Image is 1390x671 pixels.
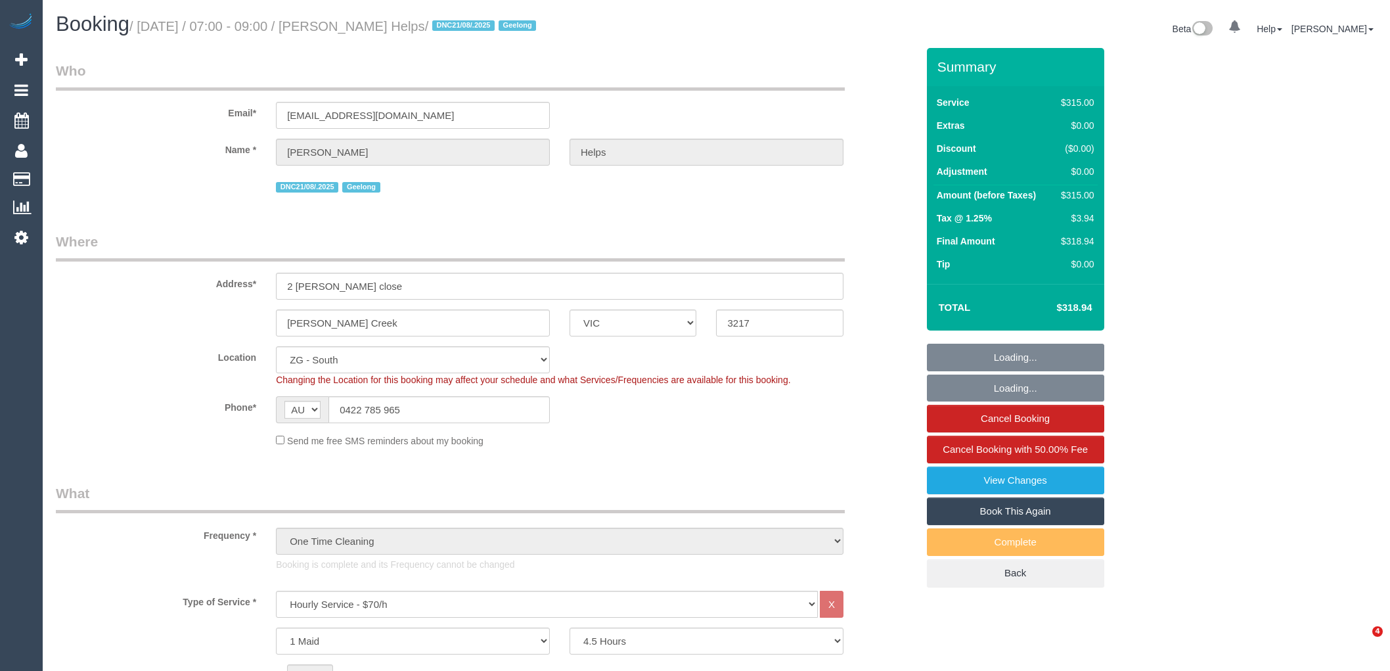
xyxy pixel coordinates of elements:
span: Cancel Booking with 50.00% Fee [943,444,1088,455]
label: Location [46,346,266,364]
label: Amount (before Taxes) [937,189,1036,202]
a: [PERSON_NAME] [1291,24,1374,34]
span: Changing the Location for this booking may affect your schedule and what Services/Frequencies are... [276,375,790,385]
label: Discount [937,142,976,155]
legend: Who [56,61,845,91]
label: Name * [46,139,266,156]
div: $0.00 [1056,119,1094,132]
legend: Where [56,232,845,262]
span: / [425,19,541,34]
input: First Name* [276,139,550,166]
input: Post Code* [716,310,843,336]
a: Cancel Booking [927,405,1104,432]
label: Frequency * [46,524,266,542]
span: DNC21/08/.2025 [432,20,495,31]
div: ($0.00) [1056,142,1094,155]
a: Back [927,559,1104,587]
div: $315.00 [1056,96,1094,109]
div: $3.94 [1056,212,1094,225]
span: Geelong [342,182,380,193]
p: Booking is complete and its Frequency cannot be changed [276,558,843,571]
input: Phone* [328,396,550,423]
img: New interface [1191,21,1213,38]
input: Email* [276,102,550,129]
input: Last Name* [570,139,843,166]
span: 4 [1372,626,1383,637]
a: Cancel Booking with 50.00% Fee [927,436,1104,463]
a: Beta [1173,24,1213,34]
iframe: Intercom live chat [1345,626,1377,658]
div: $0.00 [1056,165,1094,178]
h3: Summary [937,59,1098,74]
div: $318.94 [1056,235,1094,248]
a: Book This Again [927,497,1104,525]
img: Automaid Logo [8,13,34,32]
label: Final Amount [937,235,995,248]
label: Phone* [46,396,266,414]
a: Help [1257,24,1282,34]
strong: Total [939,302,971,313]
label: Extras [937,119,965,132]
label: Email* [46,102,266,120]
h4: $318.94 [1017,302,1092,313]
a: View Changes [927,467,1104,494]
small: / [DATE] / 07:00 - 09:00 / [PERSON_NAME] Helps [129,19,540,34]
label: Tax @ 1.25% [937,212,992,225]
span: Geelong [499,20,536,31]
div: $0.00 [1056,258,1094,271]
label: Type of Service * [46,591,266,609]
label: Tip [937,258,951,271]
label: Service [937,96,970,109]
label: Adjustment [937,165,987,178]
span: Booking [56,12,129,35]
label: Address* [46,273,266,290]
input: Suburb* [276,310,550,336]
span: DNC21/08/.2025 [276,182,338,193]
legend: What [56,484,845,513]
span: Send me free SMS reminders about my booking [287,436,483,446]
div: $315.00 [1056,189,1094,202]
